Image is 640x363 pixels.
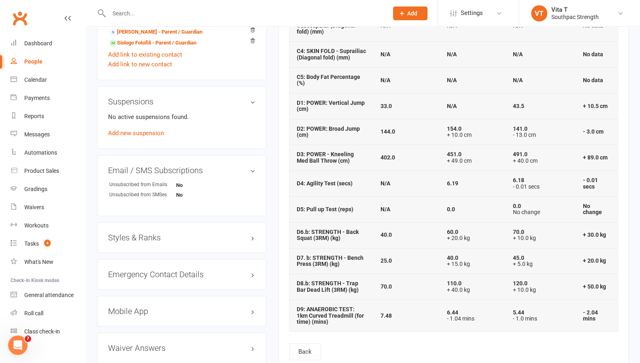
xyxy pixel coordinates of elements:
strong: - 3.0 cm [583,128,604,135]
strong: N/A [447,51,457,57]
strong: 154.0 [447,125,461,132]
div: + 20.0 kg [447,235,499,241]
div: Product Sales [24,168,59,174]
strong: D8.b: STRENGTH - Trap Bar Dead Lift (3RM) (kg) [297,280,359,293]
strong: D4: Agility Test (secs) [297,180,353,187]
strong: N/A [381,51,390,57]
h3: Email / SMS Subscriptions [108,166,255,175]
div: + 5.0 kg [513,261,568,267]
a: Payments [11,89,85,107]
div: What's New [24,259,53,265]
iframe: Intercom live chat [8,335,28,355]
strong: + 89.0 cm [583,154,608,161]
a: Siologo Fotofili - Parent / Guardian [109,39,196,47]
span: Add [407,10,417,17]
a: Add new suspension [108,129,164,137]
div: Vita T [551,6,599,13]
strong: 144.0 [381,128,395,135]
a: Calendar [11,71,85,89]
strong: D7. b: STRENGTH - Bench Press (3RM) (kg) [297,255,364,267]
a: General attendance kiosk mode [11,286,85,304]
span: Settings [461,4,483,22]
strong: 60.0 [447,229,458,235]
strong: 70.0 [381,283,392,290]
strong: N/A [513,22,523,29]
strong: 33.0 [381,103,392,109]
p: No active suspensions found. [108,112,255,122]
div: - 13.0 cm [513,132,568,138]
a: Reports [11,107,85,125]
strong: N/A [447,22,457,29]
div: Automations [24,149,57,156]
strong: D3: POWER - Kneeling Med Ball Throw (cm) [297,151,354,163]
strong: - 2.04 mins [583,309,598,322]
div: - 1.0 mins [513,316,568,322]
input: Search... [106,8,383,19]
a: What's New [11,253,85,271]
strong: D6.b: STRENGTH - Back Squat (3RM) (kg) [297,229,359,241]
a: People [11,53,85,71]
strong: N/A [513,77,523,83]
a: Messages [11,125,85,144]
strong: D2: POWER: Broad Jump (cm) [297,125,360,138]
strong: 70.0 [513,229,524,235]
button: Back [289,343,321,360]
strong: N/A [381,206,390,212]
div: + 49.0 cm [447,158,499,164]
strong: 491.0 [513,151,527,157]
strong: 6.18 [513,177,524,183]
a: Automations [11,144,85,162]
strong: 0.0 [513,203,521,209]
strong: 6.19 [447,180,458,187]
div: Gradings [24,186,47,192]
strong: No data [583,51,603,57]
div: + 10.0 cm [447,132,499,138]
div: Southpac Strength [551,13,599,21]
div: Roll call [24,310,43,316]
div: - 0.01 secs [513,184,568,190]
strong: 402.0 [381,154,395,161]
strong: N/A [513,51,523,57]
a: Add link to existing contact [108,50,182,59]
strong: N/A [381,77,390,83]
strong: N/A [381,180,390,187]
a: Workouts [11,217,85,235]
h3: Suspensions [108,97,255,106]
strong: C4: SKIN FOLD - Suprailiac (Diagonal fold) (mm) [297,48,366,60]
strong: 25.0 [381,257,392,264]
strong: + 20.0 kg [583,257,606,264]
strong: + 30.0 kg [583,231,606,238]
strong: N/A [447,77,457,83]
div: No change [513,209,568,215]
strong: - 0.01 secs [583,177,598,189]
div: General attendance [24,292,74,298]
a: Waivers [11,198,85,217]
h3: Emergency Contact Details [108,270,255,279]
strong: 0.0 [447,206,455,212]
a: Add link to new contact [108,59,172,69]
strong: 120.0 [513,280,527,287]
strong: No data [583,22,603,29]
div: + 15.0 kg [447,261,499,267]
strong: No [176,182,223,188]
strong: C3: SKIN FOLD - Subscapular (Diagonal fold) (mm) [297,16,355,35]
strong: N/A [447,103,457,109]
h3: Waiver Answers [108,344,255,352]
strong: 40.0 [381,231,392,238]
strong: 40.0 [447,255,458,261]
strong: + 10.5 cm [583,103,608,109]
div: People [24,58,43,65]
strong: No change [583,203,602,215]
h3: Mobile App [108,307,255,316]
div: Workouts [24,222,49,229]
a: Product Sales [11,162,85,180]
strong: 6.44 [447,309,458,316]
strong: D9: ANAEROBIC TEST: 1km Curved Treadmill (for time) (mins) [297,306,364,325]
strong: 141.0 [513,125,527,132]
strong: 5.44 [513,309,524,316]
div: Unsubscribed from SMSes [109,191,176,199]
span: 4 [44,240,51,246]
div: Reports [24,113,44,119]
div: Waivers [24,204,44,210]
strong: D1: POWER: Vertical Jump (cm) [297,100,365,112]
